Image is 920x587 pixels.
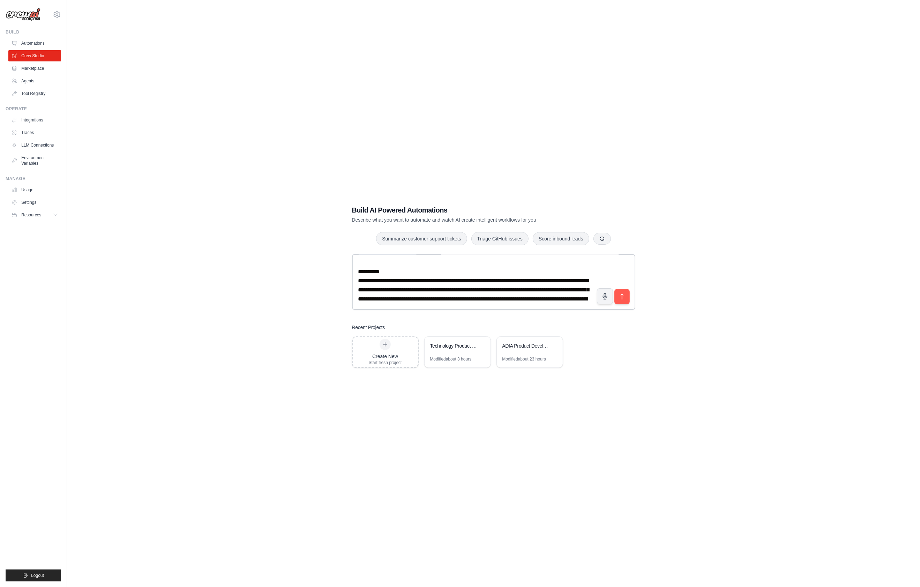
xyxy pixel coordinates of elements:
div: Start fresh project [369,360,402,365]
div: Operate [6,106,61,112]
div: Modified about 3 hours [430,356,472,362]
button: Resources [8,209,61,221]
span: Logout [31,573,44,578]
button: Logout [6,570,61,581]
button: Triage GitHub issues [471,232,529,245]
h3: Recent Projects [352,324,385,331]
a: Integrations [8,114,61,126]
a: Settings [8,197,61,208]
a: Environment Variables [8,152,61,169]
img: Logo [6,8,40,21]
button: Get new suggestions [593,233,611,245]
h1: Build AI Powered Automations [352,205,586,215]
div: Build [6,29,61,35]
iframe: Chat Widget [885,553,920,587]
a: Crew Studio [8,50,61,61]
a: Marketplace [8,63,61,74]
div: ADIA Product Development Automation [502,342,550,349]
div: Manage [6,176,61,181]
p: Describe what you want to automate and watch AI create intelligent workflows for you [352,216,586,223]
div: Modified about 23 hours [502,356,546,362]
button: Summarize customer support tickets [376,232,467,245]
button: Click to speak your automation idea [597,288,613,304]
a: Automations [8,38,61,49]
a: Usage [8,184,61,195]
a: LLM Connections [8,140,61,151]
span: Resources [21,212,41,218]
a: Traces [8,127,61,138]
button: Score inbound leads [533,232,589,245]
a: Tool Registry [8,88,61,99]
div: Create New [369,353,402,360]
a: Agents [8,75,61,87]
div: Technology Product Research Automation [430,342,478,349]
